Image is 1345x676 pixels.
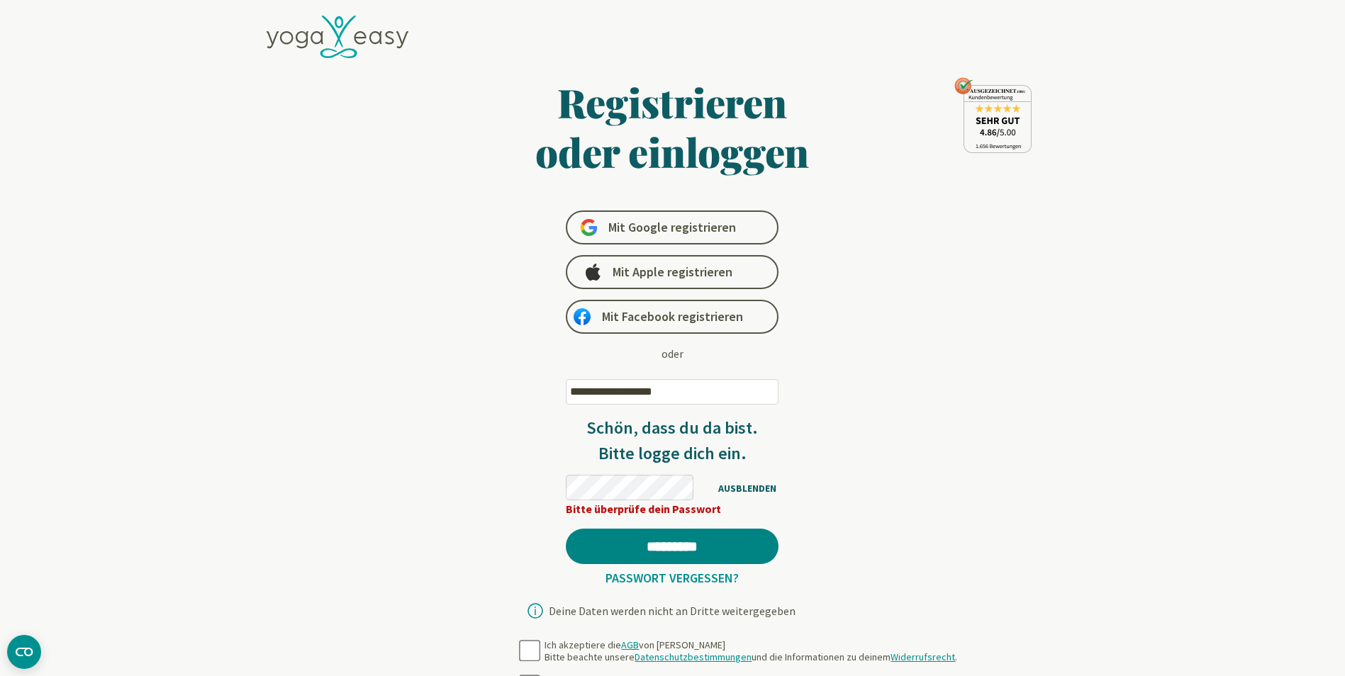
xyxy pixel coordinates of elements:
[662,345,683,362] div: oder
[697,478,778,496] span: AUSBLENDEN
[566,415,778,466] h3: Schön, dass du da bist. Bitte logge dich ein.
[600,570,744,586] a: Passwort vergessen?
[7,635,41,669] button: CMP-Widget öffnen
[635,650,752,663] a: Datenschutzbestimmungen
[398,77,947,176] h1: Registrieren oder einloggen
[566,210,778,244] a: Mit Google registrieren
[566,500,778,517] div: Bitte überprüfe dein Passwort
[545,639,957,664] div: Ich akzeptiere die von [PERSON_NAME] Bitte beachte unsere und die Informationen zu deinem .
[566,300,778,334] a: Mit Facebook registrieren
[621,638,639,651] a: AGB
[954,77,1032,153] img: ausgezeichnet_seal.png
[613,264,732,281] span: Mit Apple registrieren
[608,219,736,236] span: Mit Google registrieren
[566,255,778,289] a: Mit Apple registrieren
[602,308,743,325] span: Mit Facebook registrieren
[891,650,955,663] a: Widerrufsrecht
[549,605,796,616] div: Deine Daten werden nicht an Dritte weitergegeben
